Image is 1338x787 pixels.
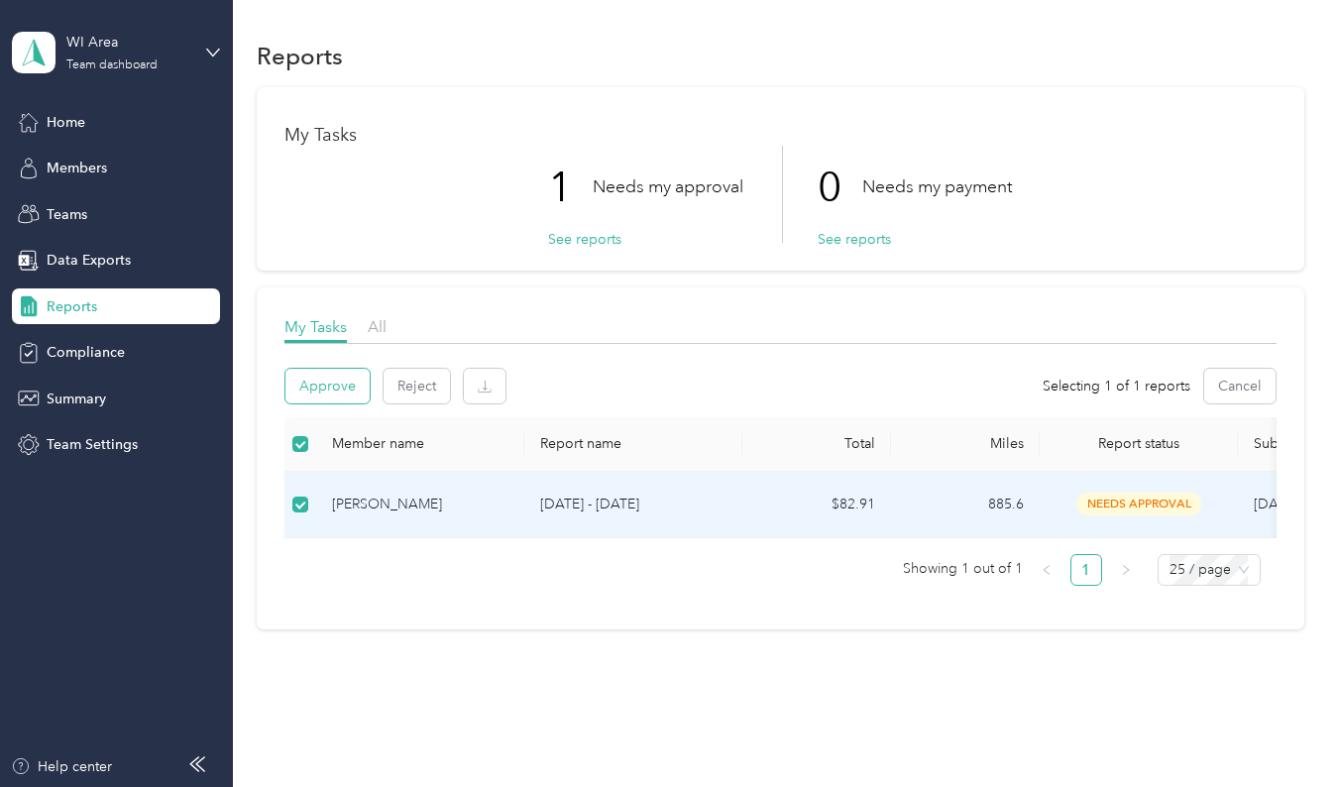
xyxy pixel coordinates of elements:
[593,174,743,199] p: Needs my approval
[818,146,862,229] p: 0
[1170,555,1249,585] span: 25 / page
[47,389,106,409] span: Summary
[47,112,85,133] span: Home
[284,317,347,336] span: My Tasks
[1041,564,1053,576] span: left
[66,59,158,71] div: Team dashboard
[1204,369,1276,403] button: Cancel
[891,472,1040,538] td: 885.6
[758,435,875,452] div: Total
[1254,496,1297,512] span: [DATE]
[1076,493,1201,515] span: needs approval
[47,342,125,363] span: Compliance
[1071,555,1101,585] a: 1
[907,435,1024,452] div: Miles
[1031,554,1062,586] button: left
[1227,676,1338,787] iframe: Everlance-gr Chat Button Frame
[1043,376,1190,396] span: Selecting 1 of 1 reports
[47,296,97,317] span: Reports
[1158,554,1261,586] div: Page Size
[1070,554,1102,586] li: 1
[540,494,726,515] p: [DATE] - [DATE]
[47,250,131,271] span: Data Exports
[742,472,891,538] td: $82.91
[285,369,370,403] button: Approve
[332,494,508,515] div: [PERSON_NAME]
[1120,564,1132,576] span: right
[368,317,387,336] span: All
[548,146,593,229] p: 1
[384,369,450,403] button: Reject
[1031,554,1062,586] li: Previous Page
[1110,554,1142,586] li: Next Page
[11,756,112,777] button: Help center
[524,417,742,472] th: Report name
[316,417,524,472] th: Member name
[1056,435,1222,452] span: Report status
[332,435,508,452] div: Member name
[1110,554,1142,586] button: right
[47,158,107,178] span: Members
[862,174,1012,199] p: Needs my payment
[257,46,343,66] h1: Reports
[548,229,621,250] button: See reports
[66,32,190,53] div: WI Area
[47,434,138,455] span: Team Settings
[818,229,891,250] button: See reports
[903,554,1023,584] span: Showing 1 out of 1
[284,125,1276,146] h1: My Tasks
[47,204,87,225] span: Teams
